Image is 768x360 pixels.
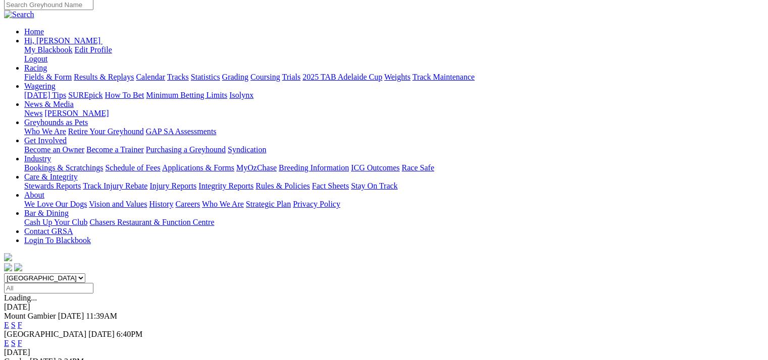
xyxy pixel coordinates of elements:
a: Breeding Information [279,163,349,172]
a: Fact Sheets [312,182,349,190]
a: S [11,339,16,347]
div: Racing [24,73,764,82]
a: Track Maintenance [413,73,475,81]
a: Statistics [191,73,220,81]
a: Care & Integrity [24,172,78,181]
div: [DATE] [4,303,764,312]
a: [DATE] Tips [24,91,66,99]
a: My Blackbook [24,45,73,54]
span: [DATE] [88,330,115,338]
a: Tracks [167,73,189,81]
a: Grading [222,73,248,81]
a: Isolynx [229,91,253,99]
a: MyOzChase [236,163,277,172]
a: Login To Blackbook [24,236,91,245]
div: Hi, [PERSON_NAME] [24,45,764,64]
a: Cash Up Your Club [24,218,87,226]
a: Privacy Policy [293,200,340,208]
a: News [24,109,42,117]
a: Who We Are [202,200,244,208]
a: Purchasing a Greyhound [146,145,226,154]
span: 6:40PM [117,330,143,338]
a: Wagering [24,82,56,90]
a: Bar & Dining [24,209,69,217]
a: Fields & Form [24,73,72,81]
div: Bar & Dining [24,218,764,227]
a: ICG Outcomes [351,163,399,172]
a: E [4,321,9,329]
a: E [4,339,9,347]
a: Industry [24,154,51,163]
span: Hi, [PERSON_NAME] [24,36,100,45]
a: Applications & Forms [162,163,234,172]
a: Race Safe [401,163,434,172]
a: Careers [175,200,200,208]
a: Weights [384,73,411,81]
span: Loading... [4,293,37,302]
a: 2025 TAB Adelaide Cup [302,73,382,81]
a: Injury Reports [149,182,196,190]
a: About [24,191,44,199]
span: [DATE] [58,312,84,320]
div: Industry [24,163,764,172]
a: Trials [282,73,300,81]
a: News & Media [24,100,74,108]
a: Rules & Policies [255,182,310,190]
a: S [11,321,16,329]
a: F [18,321,22,329]
a: Stay On Track [351,182,397,190]
img: Search [4,10,34,19]
a: Greyhounds as Pets [24,118,88,127]
a: Become an Owner [24,145,84,154]
img: logo-grsa-white.png [4,253,12,261]
a: Hi, [PERSON_NAME] [24,36,103,45]
div: Wagering [24,91,764,100]
a: Track Injury Rebate [83,182,147,190]
a: [PERSON_NAME] [44,109,109,117]
div: About [24,200,764,209]
span: 11:39AM [86,312,117,320]
a: We Love Our Dogs [24,200,87,208]
a: GAP SA Assessments [146,127,217,136]
a: Vision and Values [89,200,147,208]
a: Logout [24,54,47,63]
a: Calendar [136,73,165,81]
a: Syndication [228,145,266,154]
img: facebook.svg [4,263,12,271]
a: Schedule of Fees [105,163,160,172]
a: Strategic Plan [246,200,291,208]
a: Racing [24,64,47,72]
div: News & Media [24,109,764,118]
input: Select date [4,283,93,293]
a: How To Bet [105,91,144,99]
a: F [18,339,22,347]
a: Bookings & Scratchings [24,163,103,172]
a: Who We Are [24,127,66,136]
a: Integrity Reports [198,182,253,190]
a: Stewards Reports [24,182,81,190]
a: Minimum Betting Limits [146,91,227,99]
a: SUREpick [68,91,103,99]
a: Home [24,27,44,36]
a: Results & Replays [74,73,134,81]
img: twitter.svg [14,263,22,271]
div: Get Involved [24,145,764,154]
div: Greyhounds as Pets [24,127,764,136]
a: Contact GRSA [24,227,73,235]
span: Mount Gambier [4,312,56,320]
div: Care & Integrity [24,182,764,191]
span: [GEOGRAPHIC_DATA] [4,330,86,338]
a: Become a Trainer [86,145,144,154]
div: [DATE] [4,348,764,357]
a: Chasers Restaurant & Function Centre [89,218,214,226]
a: Retire Your Greyhound [68,127,144,136]
a: History [149,200,173,208]
a: Edit Profile [75,45,112,54]
a: Coursing [250,73,280,81]
a: Get Involved [24,136,67,145]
